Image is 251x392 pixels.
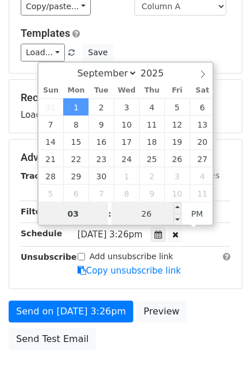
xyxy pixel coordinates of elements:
span: September 11, 2025 [139,116,164,133]
span: September 14, 2025 [38,133,64,150]
span: September 5, 2025 [164,98,190,116]
span: September 12, 2025 [164,116,190,133]
strong: Unsubscribe [21,252,77,262]
span: [DATE] 3:26pm [78,229,142,240]
span: : [108,202,111,225]
strong: Tracking [21,171,59,180]
span: September 4, 2025 [139,98,164,116]
a: Templates [21,27,70,39]
span: September 23, 2025 [88,150,114,167]
span: September 20, 2025 [190,133,215,150]
span: Mon [63,87,88,94]
input: Year [137,68,179,79]
span: Sun [38,87,64,94]
span: September 28, 2025 [38,167,64,185]
span: September 8, 2025 [63,116,88,133]
span: September 29, 2025 [63,167,88,185]
h5: Recipients [21,91,230,104]
span: Thu [139,87,164,94]
span: September 19, 2025 [164,133,190,150]
a: Send on [DATE] 3:26pm [9,301,133,322]
h5: Advanced [21,151,230,164]
span: October 8, 2025 [114,185,139,202]
input: Hour [38,202,109,225]
span: August 31, 2025 [38,98,64,116]
span: September 24, 2025 [114,150,139,167]
button: Save [83,44,113,62]
span: October 9, 2025 [139,185,164,202]
span: Click to toggle [182,202,213,225]
span: October 2, 2025 [139,167,164,185]
span: October 1, 2025 [114,167,139,185]
span: October 6, 2025 [63,185,88,202]
span: September 18, 2025 [139,133,164,150]
span: September 7, 2025 [38,116,64,133]
span: September 17, 2025 [114,133,139,150]
span: October 10, 2025 [164,185,190,202]
span: Wed [114,87,139,94]
span: Fri [164,87,190,94]
span: September 27, 2025 [190,150,215,167]
span: September 30, 2025 [88,167,114,185]
span: September 25, 2025 [139,150,164,167]
span: September 10, 2025 [114,116,139,133]
strong: Schedule [21,229,62,238]
span: September 21, 2025 [38,150,64,167]
span: September 16, 2025 [88,133,114,150]
input: Minute [111,202,182,225]
span: September 26, 2025 [164,150,190,167]
span: October 4, 2025 [190,167,215,185]
span: September 13, 2025 [190,116,215,133]
a: Preview [136,301,187,322]
div: Loading... [21,91,230,121]
span: October 3, 2025 [164,167,190,185]
span: Sat [190,87,215,94]
span: September 22, 2025 [63,150,88,167]
a: Copy unsubscribe link [78,266,181,276]
iframe: Chat Widget [194,337,251,392]
span: Tue [88,87,114,94]
span: October 11, 2025 [190,185,215,202]
label: Add unsubscribe link [90,251,173,263]
span: September 3, 2025 [114,98,139,116]
a: Send Test Email [9,328,96,350]
span: September 15, 2025 [63,133,88,150]
span: September 9, 2025 [88,116,114,133]
span: September 2, 2025 [88,98,114,116]
strong: Filters [21,207,50,216]
a: Load... [21,44,65,62]
span: September 1, 2025 [63,98,88,116]
span: October 7, 2025 [88,185,114,202]
span: October 5, 2025 [38,185,64,202]
span: September 6, 2025 [190,98,215,116]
